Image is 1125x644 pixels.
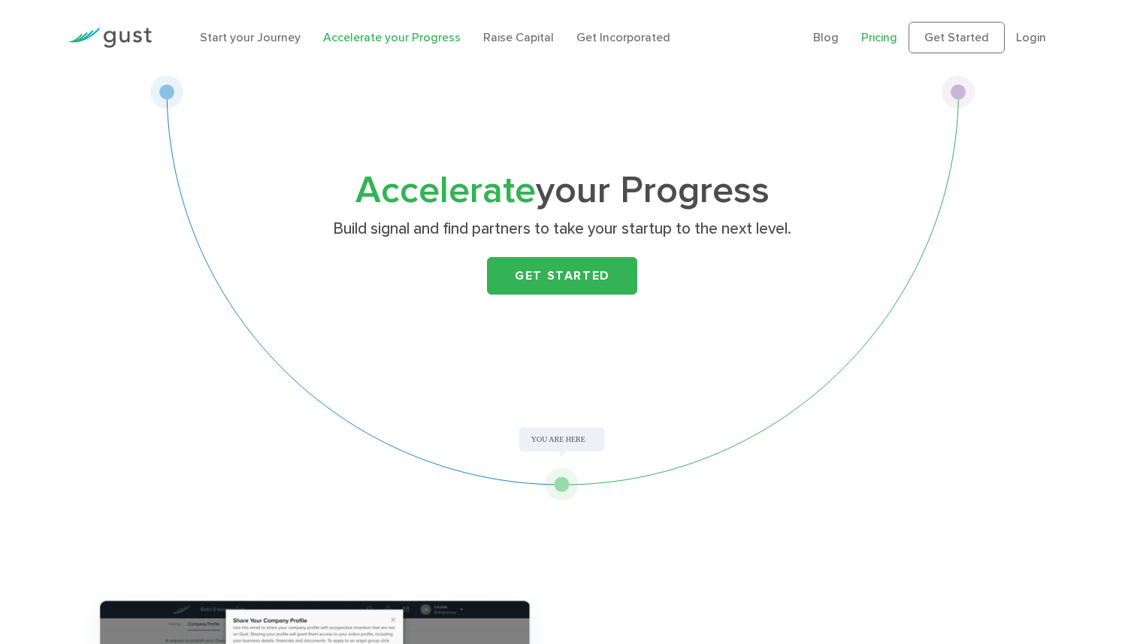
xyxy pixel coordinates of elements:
[323,30,461,44] a: Accelerate your Progress
[909,22,1005,53] a: Get Started
[861,30,897,44] a: Pricing
[487,257,637,295] a: Get Started
[271,219,854,240] p: Build signal and find partners to take your startup to the next level.
[813,30,839,44] a: Blog
[68,28,152,48] img: Gust Logo
[265,174,859,208] h1: your Progress
[483,30,554,44] a: Raise Capital
[576,30,670,44] a: Get Incorporated
[200,30,301,44] a: Start your Journey
[355,168,536,213] span: Accelerate
[1016,30,1046,44] a: Login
